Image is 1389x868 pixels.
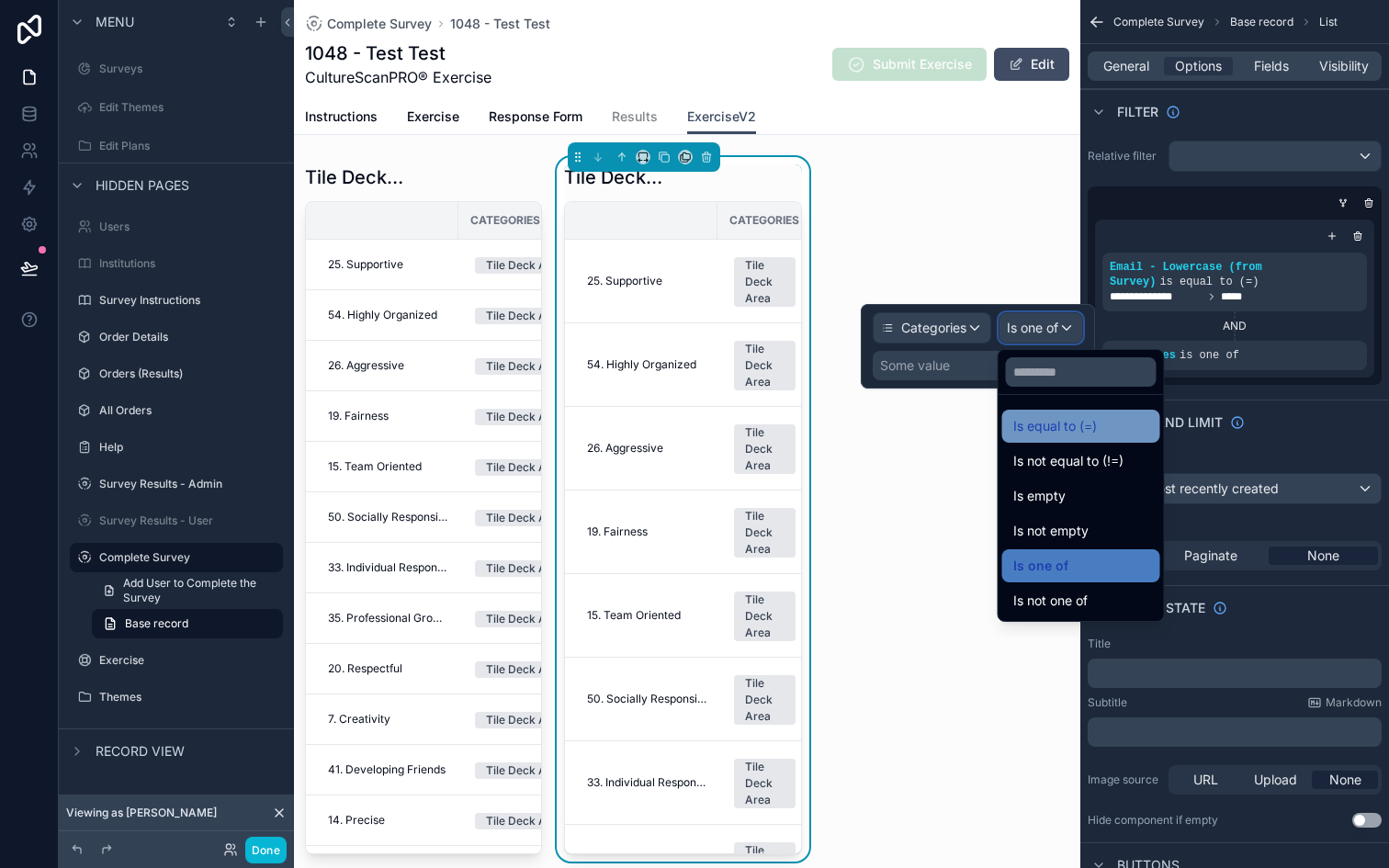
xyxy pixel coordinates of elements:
[719,499,832,565] button: Select Button
[489,107,582,126] span: Response Form
[1230,15,1293,29] span: Base record
[587,775,706,790] span: 33. Individual Responsibility
[99,440,279,455] label: Help
[1307,695,1382,710] a: Markdown
[587,692,706,706] span: 50. Socially Responsible
[70,433,283,462] a: Help
[407,107,459,126] span: Exercise
[1180,349,1239,362] span: is one of
[1088,659,1382,688] div: scrollable content
[99,653,279,668] label: Exercise
[123,576,272,605] span: Add User to Complete the Survey
[587,441,663,456] span: 26. Aggressive
[66,806,217,820] span: Viewing as [PERSON_NAME]
[70,396,283,425] a: All Orders
[1096,480,1279,496] span: Default: most recently created
[99,477,279,491] label: Survey Results - Admin
[1013,415,1097,437] span: Is equal to (=)
[327,15,432,33] span: Complete Survey
[1184,547,1237,565] span: Paginate
[99,139,279,153] label: Edit Plans
[1319,57,1369,75] span: Visibility
[745,508,785,558] div: Tile Deck Area
[1117,413,1223,432] span: Sort And Limit
[745,257,785,307] div: Tile Deck Area
[1088,813,1218,828] div: Hide component if empty
[1326,695,1382,710] span: Markdown
[99,100,279,115] label: Edit Themes
[719,666,832,732] button: Select Button
[1088,772,1161,787] label: Image source
[1319,15,1338,29] span: List
[687,107,756,126] span: ExerciseV2
[99,366,279,381] label: Orders (Results)
[745,424,785,474] div: Tile Deck Area
[1159,276,1259,288] span: is equal to (=)
[99,550,272,565] label: Complete Survey
[1013,450,1124,472] span: Is not equal to (!=)
[1013,590,1088,612] span: Is not one of
[92,609,283,638] a: Base record
[96,742,185,761] span: Record view
[719,582,832,648] button: Select Button
[719,248,832,314] button: Select Button
[305,100,378,137] a: Instructions
[1088,717,1382,747] div: scrollable content
[687,100,756,135] a: ExerciseV2
[1088,695,1127,710] label: Subtitle
[305,15,432,33] a: Complete Survey
[1193,771,1218,789] span: URL
[70,131,283,161] a: Edit Plans
[1254,771,1297,789] span: Upload
[1088,637,1111,651] label: Title
[70,543,283,572] a: Complete Survey
[70,54,283,84] a: Surveys
[96,13,134,31] span: Menu
[70,682,283,712] a: Themes
[70,469,283,499] a: Survey Results - Admin
[719,332,832,398] button: Select Button
[305,66,491,88] span: CultureScanPRO® Exercise
[99,403,279,418] label: All Orders
[70,286,283,315] a: Survey Instructions
[305,40,491,66] h1: 1048 - Test Test
[470,213,540,228] span: Categories
[70,212,283,242] a: Users
[92,576,283,605] a: Add User to Complete the Survey
[1102,319,1367,333] div: AND
[1088,149,1161,163] label: Relative filter
[1013,555,1068,577] span: Is one of
[70,322,283,352] a: Order Details
[407,100,459,137] a: Exercise
[1329,771,1361,789] span: None
[587,357,696,372] span: 54. Highly Organized
[450,15,550,33] span: 1048 - Test Test
[1110,261,1262,288] span: Email - Lowercase (from Survey)
[99,513,279,528] label: Survey Results - User
[99,62,279,76] label: Surveys
[70,506,283,535] a: Survey Results - User
[719,415,832,481] button: Select Button
[1307,547,1339,565] span: None
[1013,485,1066,507] span: Is empty
[99,220,279,234] label: Users
[99,690,279,705] label: Themes
[70,249,283,278] a: Institutions
[1175,57,1222,75] span: Options
[489,100,582,137] a: Response Form
[745,592,785,641] div: Tile Deck Area
[587,608,681,623] span: 15. Team Oriented
[1013,520,1089,542] span: Is not empty
[745,341,785,390] div: Tile Deck Area
[1103,57,1149,75] span: General
[1113,15,1204,29] span: Complete Survey
[994,48,1069,81] button: Edit
[99,256,279,271] label: Institutions
[70,359,283,389] a: Orders (Results)
[745,759,785,808] div: Tile Deck Area
[96,176,189,195] span: Hidden pages
[729,213,799,228] span: Categories
[612,107,658,126] span: Results
[99,293,279,308] label: Survey Instructions
[70,646,283,675] a: Exercise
